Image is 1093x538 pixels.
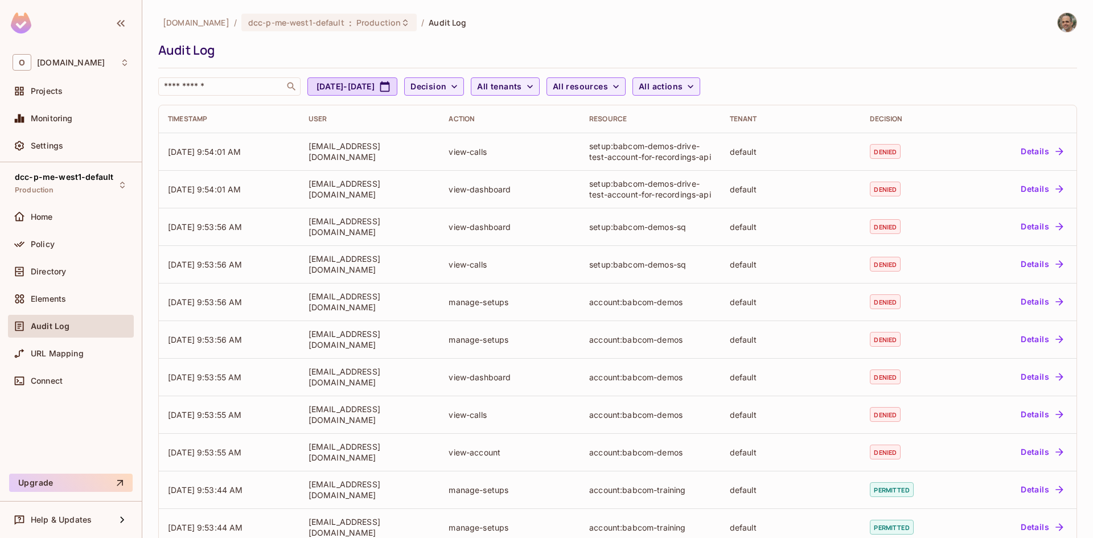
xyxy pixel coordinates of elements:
button: Details [1016,255,1067,273]
div: manage-setups [449,484,571,495]
span: O [13,54,31,71]
div: manage-setups [449,522,571,533]
span: Production [356,17,401,28]
span: [DATE] 9:53:55 AM [168,447,242,457]
span: dcc-p-me-west1-default [248,17,344,28]
div: [EMAIL_ADDRESS][DOMAIN_NAME] [309,291,431,313]
div: manage-setups [449,334,571,345]
div: account:babcom-demos [589,297,712,307]
span: denied [870,445,901,459]
div: [EMAIL_ADDRESS][DOMAIN_NAME] [309,516,431,538]
button: All tenants [471,77,539,96]
span: All actions [639,80,683,94]
div: Decision [870,114,953,124]
span: Directory [31,267,66,276]
span: [DATE] 9:53:44 AM [168,523,243,532]
div: User [309,114,431,124]
div: Tenant [730,114,852,124]
div: [EMAIL_ADDRESS][DOMAIN_NAME] [309,178,431,200]
button: Details [1016,405,1067,424]
div: default [730,334,852,345]
span: [DATE] 9:54:01 AM [168,147,241,157]
div: Action [449,114,571,124]
button: Details [1016,142,1067,161]
span: the active workspace [163,17,229,28]
div: default [730,221,852,232]
div: setup:babcom-demos-sq [589,259,712,270]
button: All resources [546,77,626,96]
div: [EMAIL_ADDRESS][DOMAIN_NAME] [309,328,431,350]
span: denied [870,219,901,234]
span: denied [870,294,901,309]
span: Policy [31,240,55,249]
span: [DATE] 9:53:56 AM [168,335,243,344]
span: : [348,18,352,27]
div: [EMAIL_ADDRESS][DOMAIN_NAME] [309,253,431,275]
button: Details [1016,443,1067,461]
li: / [421,17,424,28]
div: setup:babcom-demos-sq [589,221,712,232]
div: [EMAIL_ADDRESS][DOMAIN_NAME] [309,366,431,388]
button: Details [1016,480,1067,499]
span: denied [870,407,901,422]
div: Resource [589,114,712,124]
div: view-dashboard [449,372,571,383]
span: URL Mapping [31,349,84,358]
div: view-calls [449,146,571,157]
div: setup:babcom-demos-drive-test-account-for-recordings-api [589,141,712,162]
div: default [730,297,852,307]
span: [DATE] 9:53:56 AM [168,260,243,269]
span: All tenants [477,80,521,94]
div: view-dashboard [449,221,571,232]
div: account:babcom-demos [589,334,712,345]
span: Decision [410,80,446,94]
button: [DATE]-[DATE] [307,77,397,96]
div: [EMAIL_ADDRESS][DOMAIN_NAME] [309,404,431,425]
div: view-calls [449,259,571,270]
span: denied [870,257,901,272]
span: denied [870,144,901,159]
span: Production [15,186,54,195]
div: default [730,146,852,157]
div: [EMAIL_ADDRESS][DOMAIN_NAME] [309,479,431,500]
span: permitted [870,520,913,535]
span: All resources [553,80,608,94]
button: All actions [632,77,700,96]
div: Timestamp [168,114,290,124]
span: [DATE] 9:53:55 AM [168,410,242,420]
button: Details [1016,293,1067,311]
img: SReyMgAAAABJRU5ErkJggg== [11,13,31,34]
button: Upgrade [9,474,133,492]
div: account:babcom-demos [589,447,712,458]
div: default [730,447,852,458]
span: Projects [31,87,63,96]
span: denied [870,369,901,384]
div: account:babcom-demos [589,372,712,383]
div: account:babcom-training [589,522,712,533]
div: Audit Log [158,42,1071,59]
span: [DATE] 9:54:01 AM [168,184,241,194]
span: Audit Log [31,322,69,331]
span: [DATE] 9:53:55 AM [168,372,242,382]
span: dcc-p-me-west1-default [15,173,113,182]
span: [DATE] 9:53:56 AM [168,222,243,232]
span: denied [870,332,901,347]
span: Monitoring [31,114,73,123]
div: default [730,484,852,495]
button: Details [1016,217,1067,236]
div: [EMAIL_ADDRESS][DOMAIN_NAME] [309,141,431,162]
span: denied [870,182,901,196]
span: Connect [31,376,63,385]
li: / [234,17,237,28]
div: account:babcom-training [589,484,712,495]
div: account:babcom-demos [589,409,712,420]
div: view-account [449,447,571,458]
div: [EMAIL_ADDRESS][DOMAIN_NAME] [309,441,431,463]
button: Details [1016,330,1067,348]
span: permitted [870,482,913,497]
span: Settings [31,141,63,150]
div: default [730,522,852,533]
div: default [730,409,852,420]
span: Home [31,212,53,221]
span: Help & Updates [31,515,92,524]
